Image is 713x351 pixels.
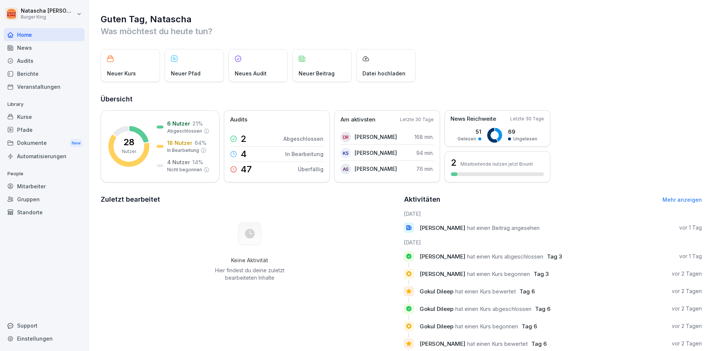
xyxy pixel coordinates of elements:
[416,149,434,157] p: 94 min.
[4,180,85,193] a: Mitarbeiter
[285,150,323,158] p: In Bearbeitung
[520,288,535,295] span: Tag 6
[420,288,453,295] span: Gokul Dileep
[420,305,453,312] span: Gokul Dileep
[460,161,533,167] p: Mitarbeitende nutzen jetzt Bounti
[101,94,702,104] h2: Übersicht
[241,150,247,159] p: 4
[167,139,192,147] p: 18 Nutzer
[299,69,335,77] p: Neuer Beitrag
[101,194,399,205] h2: Zuletzt bearbeitet
[341,164,351,174] div: AS
[101,25,702,37] p: Was möchtest du heute tun?
[4,98,85,110] p: Library
[4,150,85,163] a: Automatisierungen
[4,110,85,123] div: Kurse
[167,158,190,166] p: 4 Nutzer
[4,28,85,41] a: Home
[167,147,199,154] p: In Bearbeitung
[192,158,203,166] p: 14 %
[355,149,397,157] p: [PERSON_NAME]
[283,135,323,143] p: Abgeschlossen
[531,340,547,347] span: Tag 6
[467,224,540,231] span: hat einen Beitrag angesehen
[341,132,351,142] div: DR
[4,332,85,345] a: Einstellungen
[467,253,543,260] span: hat einen Kurs abgeschlossen
[420,340,465,347] span: [PERSON_NAME]
[420,323,453,330] span: Gokul Dileep
[123,138,134,147] p: 28
[4,41,85,54] a: News
[355,133,397,141] p: [PERSON_NAME]
[414,133,434,141] p: 168 min.
[467,270,530,277] span: hat einen Kurs begonnen
[241,134,247,143] p: 2
[420,224,465,231] span: [PERSON_NAME]
[4,136,85,150] a: DokumenteNew
[167,166,202,173] p: Nicht begonnen
[404,238,702,246] h6: [DATE]
[455,288,516,295] span: hat einen Kurs bewertet
[4,193,85,206] div: Gruppen
[672,287,702,295] p: vor 2 Tagen
[4,123,85,136] a: Pfade
[192,120,203,127] p: 21 %
[4,54,85,67] a: Audits
[241,165,252,174] p: 47
[513,136,537,142] p: Ungelesen
[341,116,375,124] p: Am aktivsten
[404,194,440,205] h2: Aktivitäten
[458,128,481,136] p: 51
[535,305,550,312] span: Tag 6
[4,136,85,150] div: Dokumente
[672,270,702,277] p: vor 2 Tagen
[400,116,434,123] p: Letzte 30 Tage
[451,156,457,169] h3: 2
[679,224,702,231] p: vor 1 Tag
[508,128,537,136] p: 69
[450,115,496,123] p: News Reichweite
[458,136,476,142] p: Gelesen
[510,116,544,122] p: Letzte 30 Tage
[107,69,136,77] p: Neuer Kurs
[547,253,562,260] span: Tag 3
[171,69,201,77] p: Neuer Pfad
[235,69,267,77] p: Neues Audit
[672,340,702,347] p: vor 2 Tagen
[4,206,85,219] a: Standorte
[4,168,85,180] p: People
[122,148,136,155] p: Nutzer
[404,210,702,218] h6: [DATE]
[4,67,85,80] a: Berichte
[195,139,206,147] p: 64 %
[467,340,528,347] span: hat einen Kurs bewertet
[70,139,82,147] div: New
[672,305,702,312] p: vor 2 Tagen
[455,323,518,330] span: hat einen Kurs begonnen
[534,270,549,277] span: Tag 3
[212,257,287,264] h5: Keine Aktivität
[420,270,465,277] span: [PERSON_NAME]
[416,165,434,173] p: 76 min.
[4,80,85,93] a: Veranstaltungen
[355,165,397,173] p: [PERSON_NAME]
[420,253,465,260] span: [PERSON_NAME]
[167,120,190,127] p: 6 Nutzer
[672,322,702,330] p: vor 2 Tagen
[4,319,85,332] div: Support
[341,148,351,158] div: KS
[679,253,702,260] p: vor 1 Tag
[21,14,75,20] p: Burger King
[167,128,202,134] p: Abgeschlossen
